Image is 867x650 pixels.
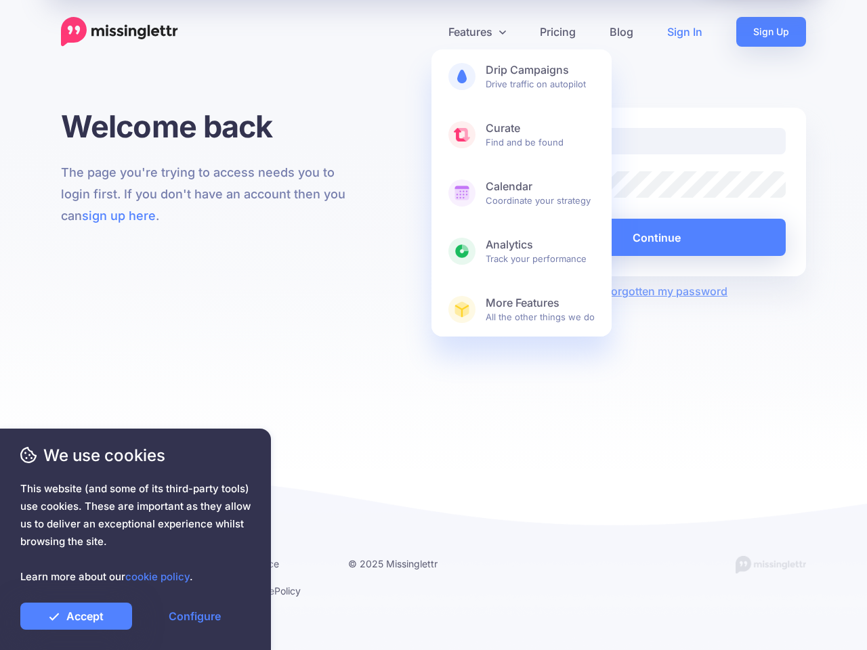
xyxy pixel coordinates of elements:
[486,63,595,77] b: Drip Campaigns
[431,282,612,337] a: More FeaturesAll the other things we do
[528,219,786,256] button: Continue
[431,49,612,337] div: Features
[650,17,719,47] a: Sign In
[593,17,650,47] a: Blog
[486,179,595,194] b: Calendar
[20,443,251,467] span: We use cookies
[486,238,595,265] span: Track your performance
[139,603,251,630] a: Configure
[61,108,360,145] h1: Welcome back
[523,17,593,47] a: Pricing
[486,296,595,310] b: More Features
[20,603,132,630] a: Accept
[431,224,612,278] a: AnalyticsTrack your performance
[486,238,595,252] b: Analytics
[736,17,806,47] a: Sign Up
[431,108,612,162] a: CurateFind and be found
[486,296,595,323] span: All the other things we do
[431,166,612,220] a: CalendarCoordinate your strategy
[486,121,595,148] span: Find and be found
[431,49,612,104] a: Drip CampaignsDrive traffic on autopilot
[486,121,595,135] b: Curate
[586,284,727,298] a: I've forgotten my password
[20,480,251,586] span: This website (and some of its third-party tools) use cookies. These are important as they allow u...
[431,17,523,47] a: Features
[125,570,190,583] a: cookie policy
[61,162,360,227] p: The page you're trying to access needs you to login first. If you don't have an account then you ...
[82,209,156,223] a: sign up here
[348,555,471,572] li: © 2025 Missinglettr
[486,63,595,90] span: Drive traffic on autopilot
[486,179,595,207] span: Coordinate your strategy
